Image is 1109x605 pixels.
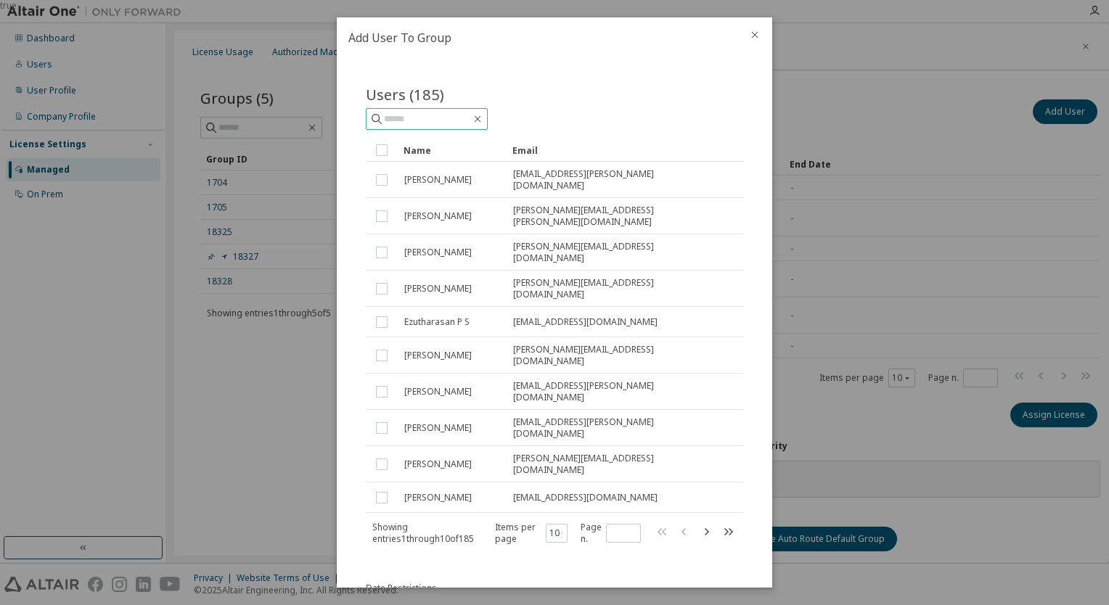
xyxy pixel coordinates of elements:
span: [EMAIL_ADDRESS][PERSON_NAME][DOMAIN_NAME] [513,416,718,440]
span: [PERSON_NAME] [404,210,472,222]
span: [PERSON_NAME][EMAIL_ADDRESS][DOMAIN_NAME] [513,277,718,300]
span: [PERSON_NAME] [404,458,472,470]
span: Date Restrictions [366,583,437,594]
span: [PERSON_NAME] [404,283,472,295]
h2: Add User To Group [337,17,737,58]
div: Name [404,139,501,162]
span: [PERSON_NAME] [404,350,472,361]
div: Email [512,139,719,162]
span: [EMAIL_ADDRESS][PERSON_NAME][DOMAIN_NAME] [513,380,718,403]
button: close [749,29,761,41]
span: [EMAIL_ADDRESS][DOMAIN_NAME] [513,492,658,503]
span: [PERSON_NAME] [404,422,472,434]
span: [PERSON_NAME] [404,386,472,398]
span: [EMAIL_ADDRESS][DOMAIN_NAME] [513,316,658,328]
span: Ezutharasan P S [404,316,470,328]
span: [PERSON_NAME] [404,247,472,258]
span: [PERSON_NAME] [404,174,472,186]
span: [PERSON_NAME][EMAIL_ADDRESS][PERSON_NAME][DOMAIN_NAME] [513,205,718,228]
span: Page n. [581,522,641,545]
span: [EMAIL_ADDRESS][PERSON_NAME][DOMAIN_NAME] [513,168,718,192]
span: [PERSON_NAME][EMAIL_ADDRESS][DOMAIN_NAME] [513,453,718,476]
span: [PERSON_NAME][EMAIL_ADDRESS][DOMAIN_NAME] [513,241,718,264]
span: [PERSON_NAME] [404,492,472,503]
span: Users (185) [366,84,444,104]
span: Items per page [495,522,568,545]
span: Showing entries 1 through 10 of 185 [372,521,474,545]
span: [PERSON_NAME][EMAIL_ADDRESS][DOMAIN_NAME] [513,344,718,367]
button: 10 [549,527,564,539]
